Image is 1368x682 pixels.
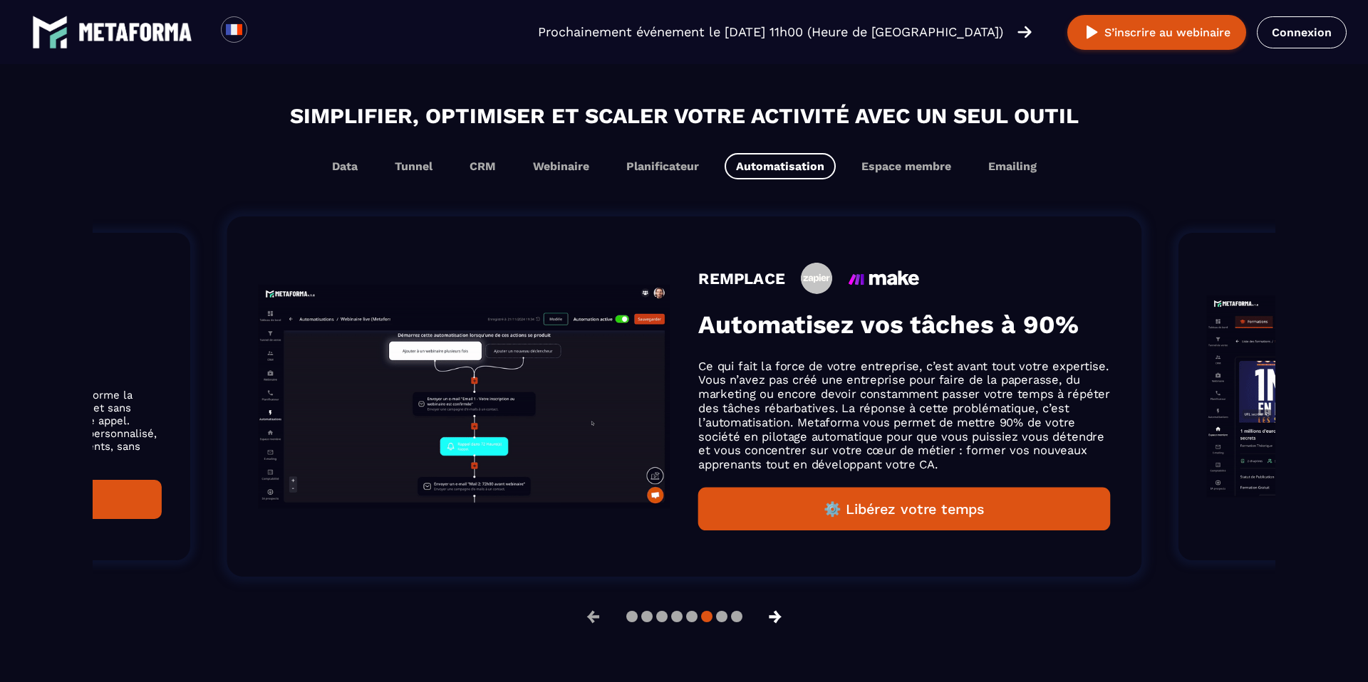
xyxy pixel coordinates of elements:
[698,359,1110,471] p: Ce qui fait la force de votre entreprise, c’est avant tout votre expertise. Vous n’avez pas créé ...
[1083,23,1101,41] img: play
[849,271,919,285] img: icon
[698,488,1110,531] button: ⚙️ Libérez votre temps
[259,23,270,41] input: Search for option
[725,153,836,179] button: Automatisation
[615,153,710,179] button: Planificateur
[321,153,369,179] button: Data
[538,22,1003,42] p: Prochainement événement le [DATE] 11h00 (Heure de [GEOGRAPHIC_DATA])
[698,269,785,288] h4: REMPLACE
[107,100,1261,132] h2: Simplifier, optimiser et scaler votre activité avec un seul outil
[522,153,601,179] button: Webinaire
[575,599,612,634] button: ←
[78,23,192,41] img: logo
[1257,16,1347,48] a: Connexion
[1017,24,1032,40] img: arrow-right
[93,194,1275,599] section: Gallery
[32,14,68,50] img: logo
[801,263,833,294] img: icon
[225,21,243,38] img: fr
[850,153,963,179] button: Espace membre
[1067,15,1246,50] button: S’inscrire au webinaire
[977,153,1048,179] button: Emailing
[383,153,444,179] button: Tunnel
[458,153,507,179] button: CRM
[247,16,282,48] div: Search for option
[757,599,794,634] button: →
[698,310,1110,340] h3: Automatisez vos tâches à 90%
[258,285,670,508] img: gif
